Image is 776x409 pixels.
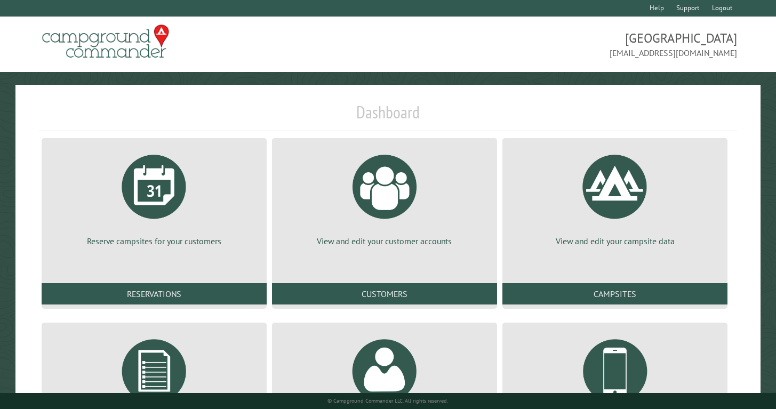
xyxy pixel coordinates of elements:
p: Reserve campsites for your customers [54,235,254,247]
a: View and edit your campsite data [515,147,715,247]
span: [GEOGRAPHIC_DATA] [EMAIL_ADDRESS][DOMAIN_NAME] [388,29,738,59]
a: Campsites [502,283,727,304]
a: View and edit your customer accounts [285,147,484,247]
a: Reservations [42,283,267,304]
img: Campground Commander [39,21,172,62]
a: Reserve campsites for your customers [54,147,254,247]
a: Customers [272,283,497,304]
p: View and edit your campsite data [515,235,715,247]
p: View and edit your customer accounts [285,235,484,247]
small: © Campground Commander LLC. All rights reserved. [327,397,448,404]
h1: Dashboard [39,102,738,131]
